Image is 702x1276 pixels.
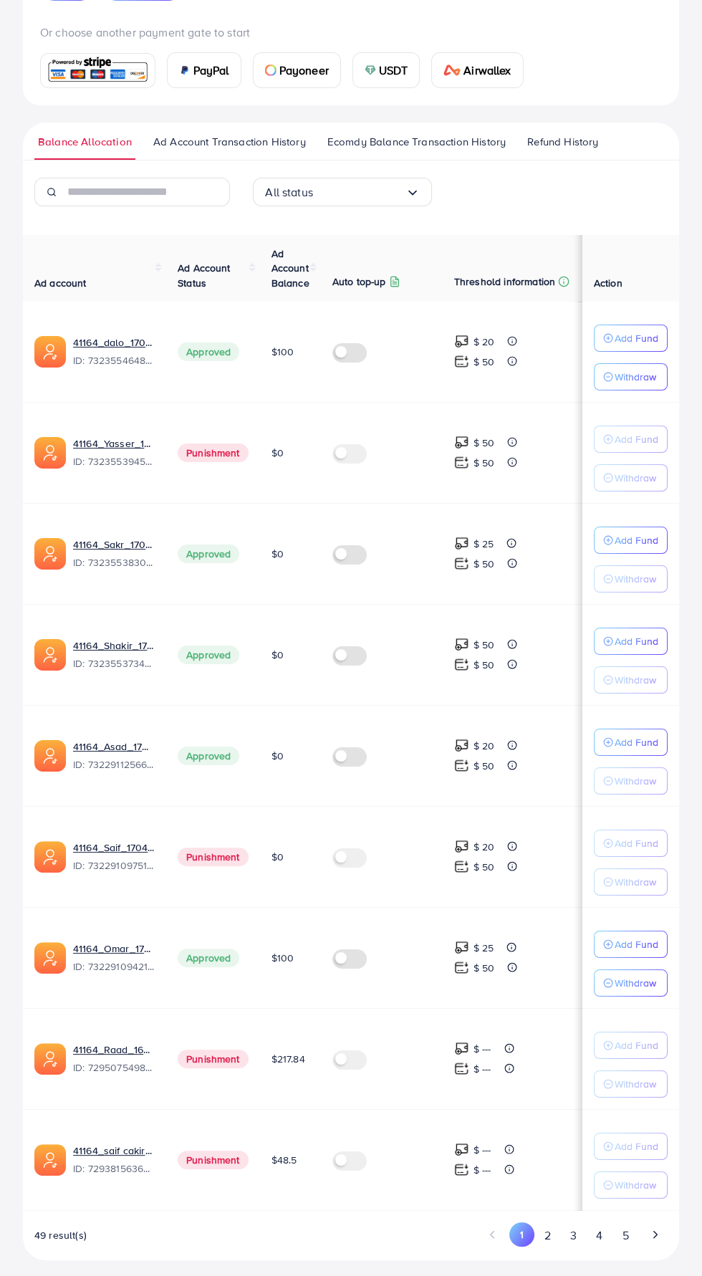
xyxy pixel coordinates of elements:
a: 41164_Sakr_1705147778994 [73,537,155,552]
span: Ad Account Balance [271,246,309,290]
img: card [265,64,277,76]
p: Add Fund [615,532,658,549]
button: Add Fund [594,325,668,352]
img: top-up amount [454,556,469,571]
p: Add Fund [615,936,658,953]
button: Add Fund [594,628,668,655]
button: Add Fund [594,729,668,756]
button: Add Fund [594,931,668,958]
span: Balance Allocation [38,134,132,150]
img: ic-ads-acc.e4c84228.svg [34,437,66,469]
button: Add Fund [594,830,668,857]
a: 41164_Yasser_1705147799462 [73,436,155,451]
a: 41164_Omar_1704998087649 [73,941,155,956]
p: Add Fund [615,633,658,650]
img: top-up amount [454,839,469,854]
img: top-up amount [454,637,469,652]
img: card [179,64,191,76]
a: card [40,53,155,88]
p: $ --- [473,1060,491,1078]
div: <span class='underline'>41164_dalo_1705147980455</span></br>7323554648424759297 [73,335,155,368]
span: Punishment [178,1151,249,1169]
a: cardPayPal [167,52,241,88]
div: <span class='underline'>41164_Sakr_1705147778994</span></br>7323553830405455873 [73,537,155,570]
img: top-up amount [454,940,469,955]
p: $ 25 [473,535,494,552]
span: Payoneer [279,62,329,79]
p: Threshold information [454,273,555,290]
a: cardPayoneer [253,52,341,88]
p: Withdraw [615,671,656,689]
img: ic-ads-acc.e4c84228.svg [34,538,66,570]
button: Withdraw [594,1171,668,1199]
button: Add Fund [594,426,668,453]
img: top-up amount [454,859,469,874]
span: ID: 7323553945044090882 [73,454,155,469]
span: ID: 7323554648424759297 [73,353,155,368]
span: Ad account [34,276,87,290]
p: $ 20 [473,333,495,350]
img: top-up amount [454,435,469,450]
img: top-up amount [454,657,469,672]
p: $ 50 [473,454,495,471]
p: $ 50 [473,555,495,572]
span: ID: 7322910975102009345 [73,858,155,873]
img: top-up amount [454,536,469,551]
img: ic-ads-acc.e4c84228.svg [34,1043,66,1075]
p: $ 50 [473,434,495,451]
button: Withdraw [594,868,668,896]
p: $ 50 [473,757,495,774]
span: ID: 7293815636324024321 [73,1161,155,1176]
img: top-up amount [454,1061,469,1076]
p: $ 20 [473,737,495,754]
p: Withdraw [615,974,656,992]
span: Refund History [527,134,598,150]
img: card [443,64,461,76]
p: $ --- [473,1040,491,1057]
p: Withdraw [615,1176,656,1194]
div: <span class='underline'>41164_Asad_1704998163628</span></br>7322911256606900225 [73,739,155,772]
a: 41164_Asad_1704998163628 [73,739,155,754]
span: $0 [271,749,284,763]
div: <span class='underline'>41164_Yasser_1705147799462</span></br>7323553945044090882 [73,436,155,469]
a: cardUSDT [352,52,420,88]
ul: Pagination [480,1222,668,1249]
iframe: Chat [641,1212,691,1265]
img: top-up amount [454,1041,469,1056]
span: $0 [271,446,284,460]
button: Withdraw [594,969,668,997]
p: Add Fund [615,1138,658,1155]
img: top-up amount [454,1142,469,1157]
button: Withdraw [594,1070,668,1098]
button: Go to page 1 [509,1222,534,1247]
span: Approved [178,747,239,765]
span: 49 result(s) [34,1228,87,1242]
img: ic-ads-acc.e4c84228.svg [34,336,66,368]
p: Withdraw [615,1075,656,1093]
button: Go to page 4 [587,1222,612,1249]
span: $48.5 [271,1153,297,1167]
p: $ 50 [473,656,495,673]
p: Auto top-up [332,273,386,290]
span: $100 [271,345,294,359]
img: ic-ads-acc.e4c84228.svg [34,639,66,671]
button: Add Fund [594,527,668,554]
span: All status [265,181,313,203]
p: Withdraw [615,873,656,891]
p: $ --- [473,1141,491,1159]
a: 41164_dalo_1705147980455 [73,335,155,350]
p: Add Fund [615,1037,658,1054]
p: $ 50 [473,353,495,370]
a: 41164_saif cakir_1698223812157 [73,1143,155,1158]
p: Add Fund [615,431,658,448]
a: cardAirwallex [431,52,523,88]
span: Ad Account Status [178,261,231,289]
div: <span class='underline'>41164_Shakir_1705147746585</span></br>7323553734024347650 [73,638,155,671]
img: top-up amount [454,758,469,773]
span: Ad Account Transaction History [153,134,306,150]
img: top-up amount [454,334,469,349]
p: $ 50 [473,959,495,977]
p: Or choose another payment gate to start [40,24,662,41]
span: ID: 7322911256606900225 [73,757,155,772]
p: Withdraw [615,772,656,790]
